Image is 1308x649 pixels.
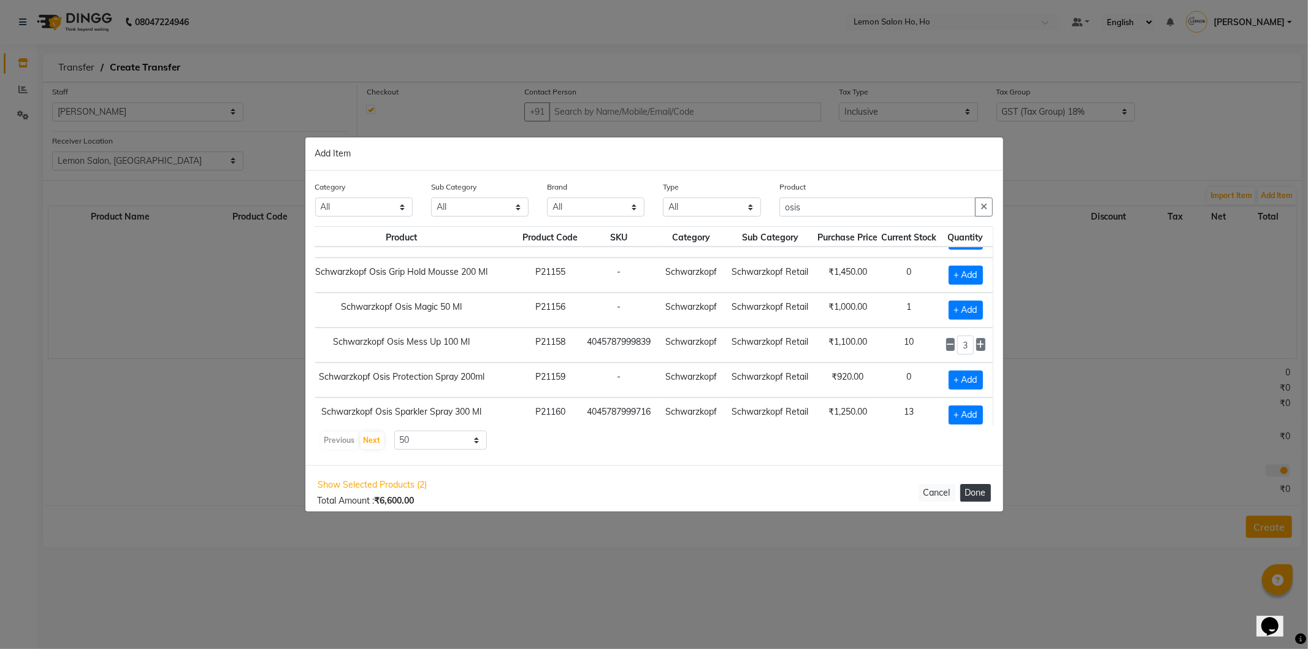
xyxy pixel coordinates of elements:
[725,363,816,397] td: Schwarzkopf Retail
[659,293,725,328] td: Schwarzkopf
[580,328,659,363] td: 4045787999839
[949,301,983,320] span: + Add
[949,266,983,285] span: + Add
[659,397,725,432] td: Schwarzkopf
[580,293,659,328] td: -
[816,363,880,397] td: ₹920.00
[521,258,580,293] td: P21155
[547,182,567,193] label: Brand
[521,328,580,363] td: P21158
[960,484,991,502] button: Done
[521,363,580,397] td: P21159
[318,495,415,506] span: Total Amount :
[939,226,993,247] th: Quantity
[659,258,725,293] td: Schwarzkopf
[283,293,521,328] td: Schwarzkopf Osis Magic 50 Ml
[880,363,939,397] td: 0
[361,432,384,449] button: Next
[816,397,880,432] td: ₹1,250.00
[663,182,679,193] label: Type
[949,371,983,390] span: + Add
[725,226,816,247] th: Sub Category
[521,293,580,328] td: P21156
[283,258,521,293] td: Schwarzkopf Osis Grip Hold Mousse 200 Ml
[431,182,476,193] label: Sub Category
[521,397,580,432] td: P21160
[659,328,725,363] td: Schwarzkopf
[880,226,939,247] th: Current Stock
[725,397,816,432] td: Schwarzkopf Retail
[725,293,816,328] td: Schwarzkopf Retail
[283,397,521,432] td: Schwarzkopf Osis Sparkler Spray 300 Ml
[580,363,659,397] td: -
[818,232,878,243] span: Purchase Price
[880,397,939,432] td: 13
[283,328,521,363] td: Schwarzkopf Osis Mess Up 100 Ml
[283,363,521,397] td: Schwarzkopf Osis Protection Spray 200ml
[580,226,659,247] th: SKU
[880,328,939,363] td: 10
[375,495,415,506] b: ₹6,600.00
[816,293,880,328] td: ₹1,000.00
[949,405,983,424] span: + Add
[659,226,725,247] th: Category
[725,328,816,363] td: Schwarzkopf Retail
[659,363,725,397] td: Schwarzkopf
[919,484,955,502] button: Cancel
[880,293,939,328] td: 1
[725,258,816,293] td: Schwarzkopf Retail
[283,226,521,247] th: Product
[1256,600,1296,637] iframe: chat widget
[580,258,659,293] td: -
[318,478,428,492] span: Show Selected Products (2)
[521,226,580,247] th: Product Code
[816,258,880,293] td: ₹1,450.00
[779,182,806,193] label: Product
[305,137,1003,171] div: Add Item
[880,258,939,293] td: 0
[779,198,976,217] input: Search or Scan Product
[315,182,346,193] label: Category
[580,397,659,432] td: 4045787999716
[816,328,880,363] td: ₹1,100.00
